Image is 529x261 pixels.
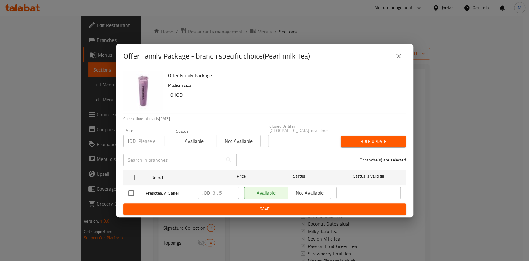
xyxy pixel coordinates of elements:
[267,172,331,180] span: Status
[168,71,401,80] h6: Offer Family Package
[341,136,406,147] button: Bulk update
[138,135,164,147] input: Please enter price
[123,116,406,122] p: Current time in Jordan is [DATE]
[360,157,406,163] p: 0 branche(s) are selected
[123,71,163,111] img: Offer Family Package
[216,135,261,147] button: Not available
[172,135,216,147] button: Available
[170,91,401,99] h6: 0 JOD
[336,172,401,180] span: Status is valid till
[146,189,193,197] span: Presotea, Al Sahel
[391,49,406,64] button: close
[202,189,210,197] p: JOD
[346,138,401,145] span: Bulk update
[168,82,401,89] p: Medium size
[151,174,216,182] span: Branch
[174,137,214,146] span: Available
[123,154,223,166] input: Search in branches
[128,205,401,213] span: Save
[213,187,239,199] input: Please enter price
[123,51,310,61] h2: Offer Family Package - branch specific choice(Pearl milk Tea)
[123,203,406,215] button: Save
[221,172,262,180] span: Price
[219,137,258,146] span: Not available
[128,137,136,145] p: JOD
